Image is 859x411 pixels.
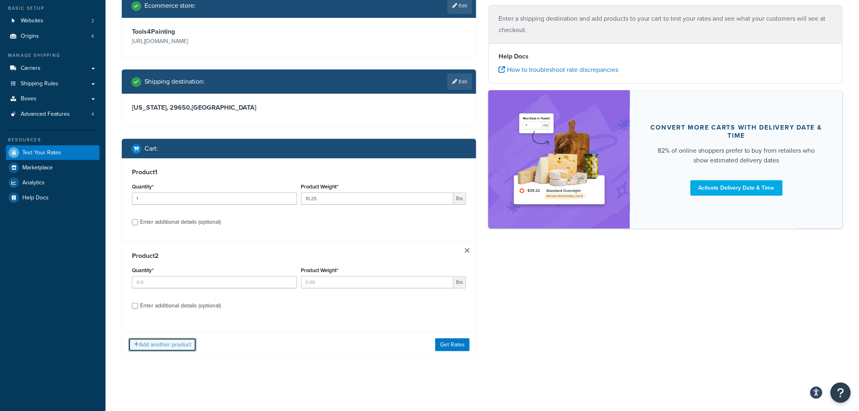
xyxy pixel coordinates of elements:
[6,145,99,160] a: Test Your Rates
[6,29,99,44] a: Origins6
[6,29,99,44] li: Origins
[21,80,58,87] span: Shipping Rules
[91,33,94,40] span: 6
[128,338,196,352] button: Add another product
[301,267,339,273] label: Product Weight*
[21,65,41,72] span: Carriers
[509,102,610,216] img: feature-image-ddt-36eae7f7280da8017bfb280eaccd9c446f90b1fe08728e4019434db127062ab4.png
[132,219,138,225] input: Enter additional details (optional)
[145,2,196,9] h2: Ecommerce store :
[6,5,99,12] div: Basic Setup
[6,160,99,175] a: Marketplace
[91,111,94,118] span: 4
[6,61,99,76] a: Carriers
[435,338,470,351] button: Get Rates
[6,136,99,143] div: Resources
[499,52,833,61] h4: Help Docs
[21,33,39,40] span: Origins
[22,195,49,201] span: Help Docs
[132,28,297,36] h3: Tools4Painting
[6,52,99,59] div: Manage Shipping
[453,193,466,205] span: lbs
[132,104,466,112] h3: [US_STATE], 29650 , [GEOGRAPHIC_DATA]
[140,300,221,311] div: Enter additional details (optional)
[301,184,339,190] label: Product Weight*
[6,107,99,122] a: Advanced Features4
[6,107,99,122] li: Advanced Features
[22,180,45,186] span: Analytics
[465,248,470,253] a: Remove Item
[447,74,472,90] a: Edit
[650,123,823,140] div: Convert more carts with delivery date & time
[132,252,466,260] h3: Product 2
[6,190,99,205] a: Help Docs
[499,13,833,36] p: Enter a shipping destination and add products to your cart to test your rates and see what your c...
[132,303,138,309] input: Enter additional details (optional)
[650,146,823,165] div: 82% of online shoppers prefer to buy from retailers who show estimated delivery dates
[6,91,99,106] a: Boxes
[6,76,99,91] a: Shipping Rules
[132,276,297,288] input: 0.0
[301,276,454,288] input: 0.00
[691,180,783,196] a: Activate Delivery Date & Time
[21,111,70,118] span: Advanced Features
[21,17,43,24] span: Websites
[831,383,851,403] button: Open Resource Center
[132,193,297,205] input: 0.0
[145,78,205,85] h2: Shipping destination :
[22,149,61,156] span: Test Your Rates
[453,276,466,288] span: lbs
[301,193,454,205] input: 0.00
[6,13,99,28] li: Websites
[132,36,297,47] p: [URL][DOMAIN_NAME]
[91,17,94,24] span: 2
[132,267,153,273] label: Quantity*
[132,168,466,176] h3: Product 1
[21,95,37,102] span: Boxes
[499,65,618,74] a: How to troubleshoot rate discrepancies
[145,145,158,152] h2: Cart :
[132,184,153,190] label: Quantity*
[6,13,99,28] a: Websites2
[140,216,221,228] div: Enter additional details (optional)
[6,175,99,190] a: Analytics
[22,164,53,171] span: Marketplace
